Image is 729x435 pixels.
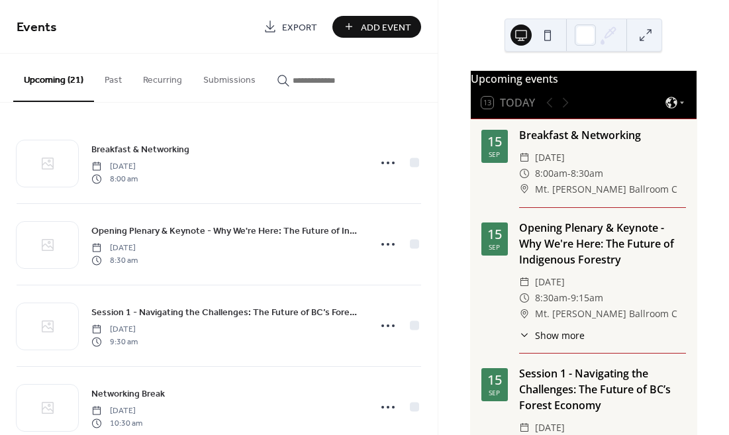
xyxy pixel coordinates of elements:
[361,21,411,34] span: Add Event
[535,306,677,322] span: Mt. [PERSON_NAME] Ballroom C
[519,274,530,290] div: ​
[519,220,686,267] div: Opening Plenary & Keynote - Why We're Here: The Future of Indigenous Forestry
[132,54,193,101] button: Recurring
[535,150,565,166] span: [DATE]
[193,54,266,101] button: Submissions
[91,142,189,157] a: Breakfast & Networking
[535,166,567,181] span: 8:00am
[535,290,567,306] span: 8:30am
[91,143,189,157] span: Breakfast & Networking
[91,405,142,417] span: [DATE]
[91,386,165,401] a: Networking Break
[519,328,585,342] button: ​Show more
[519,290,530,306] div: ​
[487,228,502,241] div: 15
[519,181,530,197] div: ​
[571,166,603,181] span: 8:30am
[487,373,502,387] div: 15
[487,135,502,148] div: 15
[519,328,530,342] div: ​
[489,244,500,250] div: Sep
[91,242,138,254] span: [DATE]
[535,328,585,342] span: Show more
[489,151,500,158] div: Sep
[91,305,361,320] a: Session 1 - Navigating the Challenges: The Future of BC’s Forest Economy
[519,306,530,322] div: ​
[91,306,361,320] span: Session 1 - Navigating the Challenges: The Future of BC’s Forest Economy
[94,54,132,101] button: Past
[489,389,500,396] div: Sep
[471,71,697,87] div: Upcoming events
[332,16,421,38] button: Add Event
[91,223,361,238] a: Opening Plenary & Keynote - Why We're Here: The Future of Indigenous Forestry
[91,224,361,238] span: Opening Plenary & Keynote - Why We're Here: The Future of Indigenous Forestry
[519,166,530,181] div: ​
[519,127,686,143] div: Breakfast & Networking
[91,161,138,173] span: [DATE]
[519,150,530,166] div: ​
[13,54,94,102] button: Upcoming (21)
[535,274,565,290] span: [DATE]
[91,324,138,336] span: [DATE]
[91,336,138,348] span: 9:30 am
[91,387,165,401] span: Networking Break
[519,365,686,413] div: Session 1 - Navigating the Challenges: The Future of BC’s Forest Economy
[17,15,57,40] span: Events
[91,254,138,266] span: 8:30 am
[282,21,317,34] span: Export
[567,166,571,181] span: -
[254,16,327,38] a: Export
[571,290,603,306] span: 9:15am
[567,290,571,306] span: -
[535,181,677,197] span: Mt. [PERSON_NAME] Ballroom C
[91,417,142,429] span: 10:30 am
[91,173,138,185] span: 8:00 am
